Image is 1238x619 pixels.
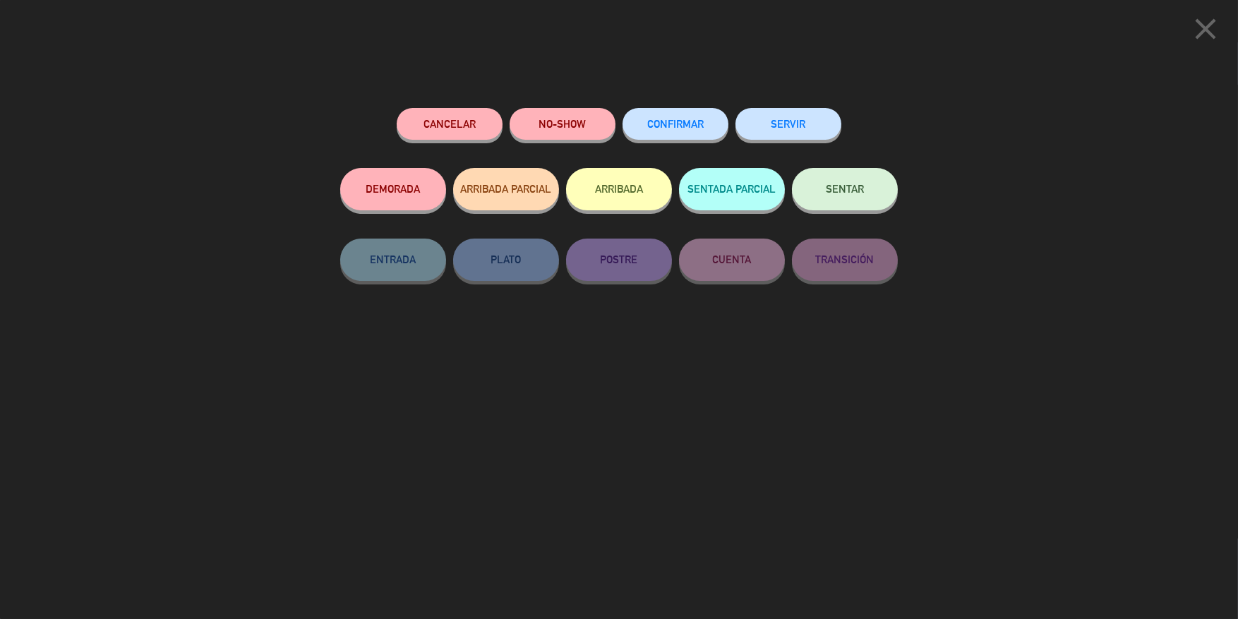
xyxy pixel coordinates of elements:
[340,168,446,210] button: DEMORADA
[453,168,559,210] button: ARRIBADA PARCIAL
[735,108,841,140] button: SERVIR
[647,118,704,130] span: CONFIRMAR
[566,239,672,281] button: POSTRE
[461,183,552,195] span: ARRIBADA PARCIAL
[826,183,864,195] span: SENTAR
[566,168,672,210] button: ARRIBADA
[679,168,785,210] button: SENTADA PARCIAL
[340,239,446,281] button: ENTRADA
[510,108,615,140] button: NO-SHOW
[679,239,785,281] button: CUENTA
[792,168,898,210] button: SENTAR
[1188,11,1223,47] i: close
[792,239,898,281] button: TRANSICIÓN
[1184,11,1227,52] button: close
[453,239,559,281] button: PLATO
[623,108,728,140] button: CONFIRMAR
[397,108,503,140] button: Cancelar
